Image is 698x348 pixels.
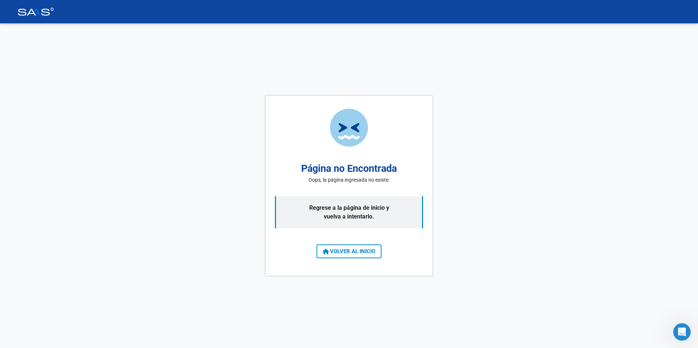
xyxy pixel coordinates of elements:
h2: Página no Encontrada [301,161,397,176]
img: page-not-found [330,109,368,147]
button: VOLVER AL INICIO [317,244,381,258]
p: Oops, la página ingresada no existe. [308,176,390,184]
img: Logo SAAS [18,8,54,16]
span: VOLVER AL INICIO [323,248,375,255]
p: Regrese a la página de inicio y vuelva a intentarlo. [275,196,423,228]
iframe: Intercom live chat [673,323,691,341]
